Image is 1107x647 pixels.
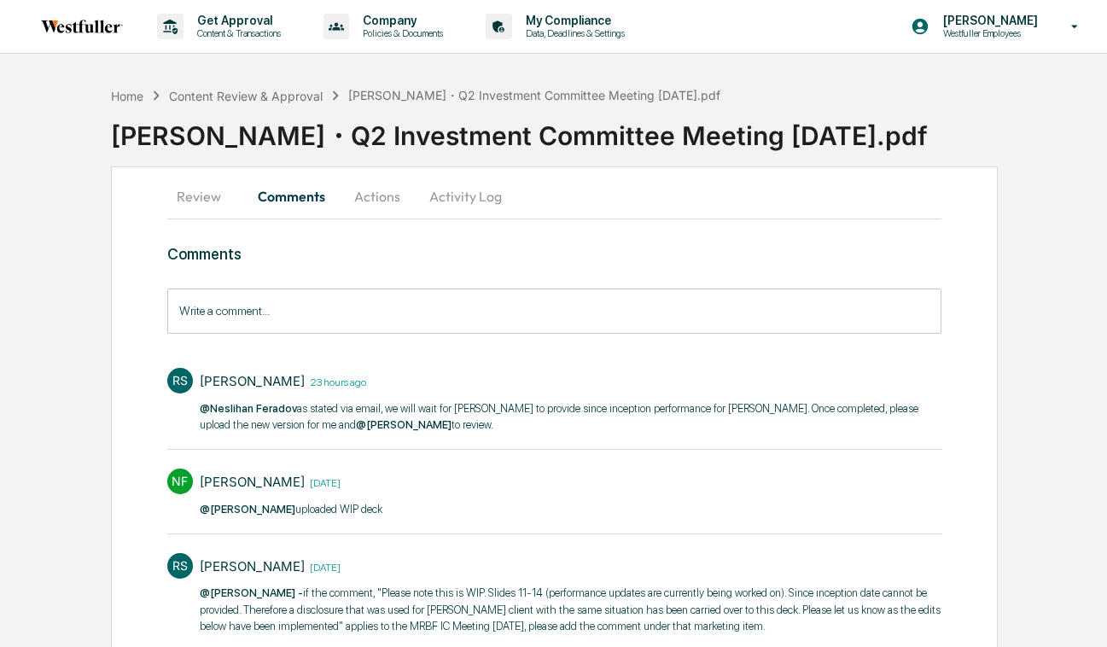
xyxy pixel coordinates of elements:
div: secondary tabs example [167,176,942,217]
iframe: Open customer support [1052,591,1098,637]
p: Company [349,14,452,27]
time: Wednesday, September 24, 2025 at 2:21:30 PM EDT [305,559,341,574]
div: Content Review & Approval [169,89,323,103]
h3: Comments [167,245,942,263]
button: Review [167,176,244,217]
div: [PERSON_NAME]・Q2 Investment Committee Meeting [DATE].pdf [348,88,720,104]
p: My Compliance [512,14,633,27]
div: [PERSON_NAME] [200,558,305,574]
p: Policies & Documents [349,27,452,39]
p: if the comment, "Please note this is WIP. Slides 11-14 (performance updates are currently being w... [200,585,942,635]
div: Home [111,89,143,103]
span: @[PERSON_NAME] - [200,586,303,599]
div: NF [167,469,193,494]
p: Data, Deadlines & Settings [512,27,633,39]
img: logo [41,20,123,33]
p: Content & Transactions [184,27,289,39]
p: [PERSON_NAME] [929,14,1046,27]
div: RS [167,368,193,393]
div: [PERSON_NAME] [200,474,305,490]
p: uploaded WIP deck ​ [200,501,385,518]
div: [PERSON_NAME]・Q2 Investment Committee Meeting [DATE].pdf [111,106,1107,154]
span: @[PERSON_NAME] [200,503,295,516]
span: @[PERSON_NAME] [356,418,452,431]
p: Westfuller Employees [929,27,1046,39]
div: RS [167,553,193,579]
p: Get Approval [184,14,289,27]
div: [PERSON_NAME] [200,373,305,389]
span: @Neslihan Feradov [200,402,297,415]
time: Wednesday, September 24, 2025 at 5:15:05 PM EDT [305,374,366,388]
button: Activity Log [416,176,516,217]
time: Wednesday, September 24, 2025 at 2:26:53 PM EDT [305,475,341,489]
p: as stated via email, we will wait for [PERSON_NAME] to provide since inception performance for [P... [200,400,942,434]
button: Actions [339,176,416,217]
button: Comments [244,176,339,217]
